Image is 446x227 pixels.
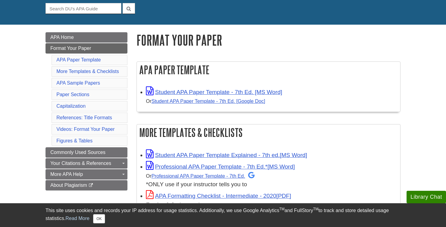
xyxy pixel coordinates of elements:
[46,207,400,223] div: This site uses cookies and records your IP address for usage statistics. Additionally, we use Goo...
[313,207,318,211] sup: TM
[66,216,90,221] a: Read More
[146,173,255,179] small: Or
[137,62,400,78] h2: APA Paper Template
[50,35,74,40] span: APA Home
[151,98,265,104] a: Student APA Paper Template - 7th Ed. [Google Doc]
[146,193,291,199] a: Link opens in new window
[46,180,127,190] a: About Plagiarism
[146,98,265,104] small: Or
[46,158,127,169] a: Your Citations & References
[137,124,400,141] h2: More Templates & Checklists
[56,127,115,132] a: Videos: Format Your Paper
[56,103,86,109] a: Capitalization
[151,173,255,179] a: Professional APA Paper Template - 7th Ed.
[88,183,93,187] i: This link opens in a new window
[46,32,127,190] div: Guide Page Menu
[50,172,83,177] span: More APA Help
[46,147,127,158] a: Commonly Used Sources
[50,161,111,166] span: Your Citations & References
[137,32,400,48] h1: Format Your Paper
[56,92,90,97] a: Paper Sections
[46,43,127,54] a: Format Your Paper
[46,169,127,180] a: More APA Help
[146,89,282,95] a: Link opens in new window
[56,57,101,62] a: APA Paper Template
[56,138,93,143] a: Figures & Tables
[56,115,112,120] a: References: Title Formats
[407,191,446,203] button: Library Chat
[56,69,119,74] a: More Templates & Checklists
[146,201,397,209] div: For 1st & 2nd year classes
[56,80,100,86] a: APA Sample Papers
[279,207,284,211] sup: TM
[50,46,91,51] span: Format Your Paper
[146,152,307,158] a: Link opens in new window
[93,214,105,223] button: Close
[46,3,121,14] input: Search DU's APA Guide
[146,163,295,170] a: Link opens in new window
[46,32,127,43] a: APA Home
[50,183,87,188] span: About Plagiarism
[50,150,105,155] span: Commonly Used Sources
[146,171,397,189] div: *ONLY use if your instructor tells you to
